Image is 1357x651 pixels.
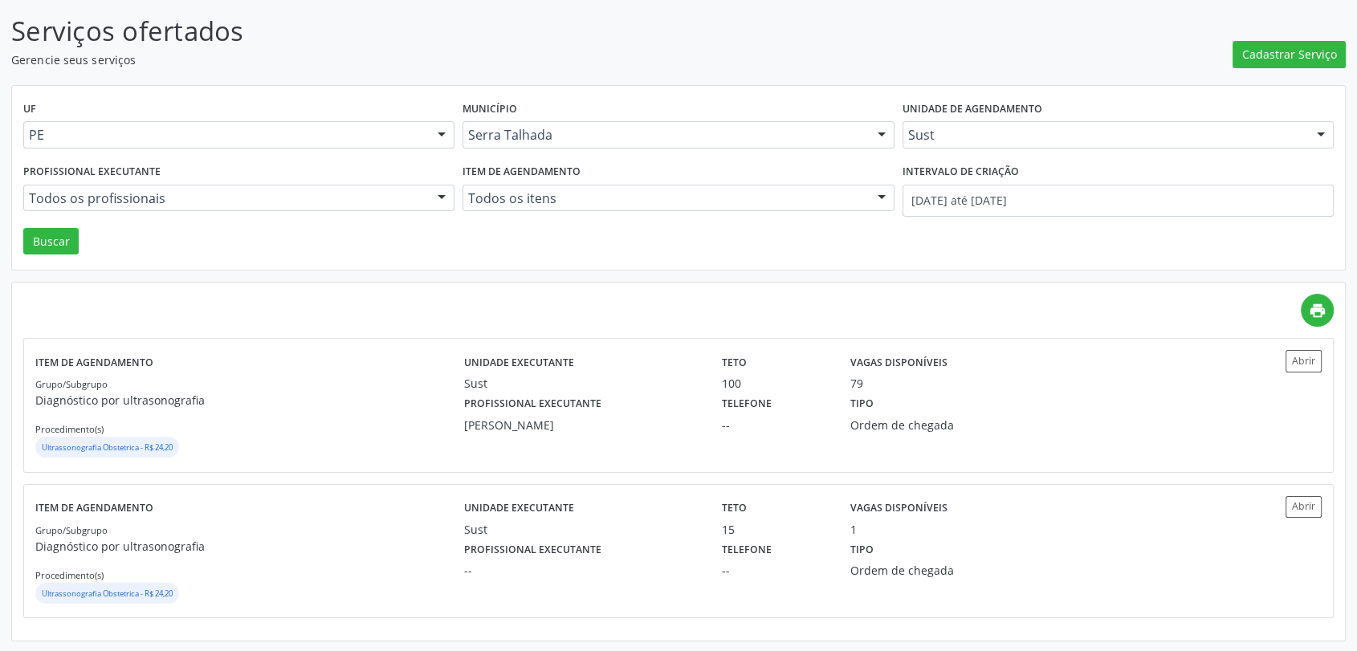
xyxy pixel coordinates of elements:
label: Teto [722,350,747,375]
div: -- [722,417,828,433]
div: Sust [464,521,699,538]
small: Grupo/Subgrupo [35,378,108,390]
label: Profissional executante [464,392,601,417]
small: Ultrassonografia Obstetrica - R$ 24,20 [42,588,173,599]
span: Cadastrar Serviço [1242,46,1337,63]
label: Vagas disponíveis [850,350,947,375]
label: Vagas disponíveis [850,496,947,521]
div: -- [722,562,828,579]
label: Telefone [722,538,772,563]
span: PE [29,127,422,143]
small: Procedimento(s) [35,423,104,435]
button: Buscar [23,228,79,255]
span: Serra Talhada [468,127,861,143]
label: Tipo [850,538,874,563]
span: Todos os profissionais [29,190,422,206]
label: Profissional executante [23,160,161,185]
a: print [1301,294,1334,327]
p: Serviços ofertados [11,11,945,51]
small: Ultrassonografia Obstetrica - R$ 24,20 [42,442,173,453]
div: [PERSON_NAME] [464,417,699,433]
label: Item de agendamento [463,160,581,185]
button: Abrir [1286,496,1322,518]
label: UF [23,97,36,122]
label: Unidade executante [464,496,574,521]
label: Unidade executante [464,350,574,375]
span: Todos os itens [468,190,861,206]
small: Procedimento(s) [35,569,104,581]
label: Tipo [850,392,874,417]
label: Profissional executante [464,538,601,563]
label: Município [463,97,517,122]
div: Sust [464,375,699,392]
div: 1 [850,521,857,538]
input: Selecione um intervalo [903,185,1334,217]
i: print [1309,302,1326,319]
p: Diagnóstico por ultrasonografia [35,538,464,555]
p: Gerencie seus serviços [11,51,945,68]
p: Diagnóstico por ultrasonografia [35,392,464,409]
div: 79 [850,375,863,392]
label: Item de agendamento [35,350,153,375]
label: Teto [722,496,747,521]
label: Item de agendamento [35,496,153,521]
button: Cadastrar Serviço [1233,41,1346,68]
div: -- [464,562,699,579]
button: Abrir [1286,350,1322,372]
div: Ordem de chegada [850,417,1021,433]
div: Ordem de chegada [850,562,1021,579]
span: Sust [908,127,1301,143]
label: Intervalo de criação [903,160,1019,185]
label: Telefone [722,392,772,417]
div: 15 [722,521,828,538]
label: Unidade de agendamento [903,97,1042,122]
small: Grupo/Subgrupo [35,524,108,536]
div: 100 [722,375,828,392]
